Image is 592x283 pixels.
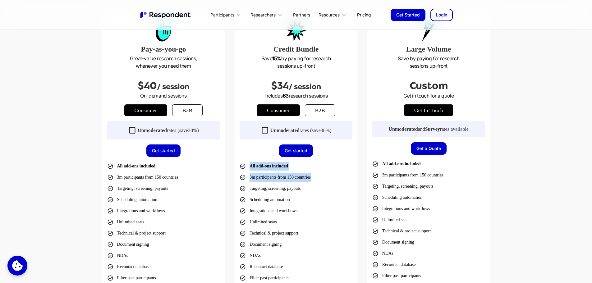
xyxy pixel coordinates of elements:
[372,238,414,247] li: Document signing
[250,164,288,168] strong: All add-ons included
[352,7,376,22] a: Pricing
[272,55,281,62] strong: 15%
[140,11,192,19] a: home
[411,142,447,155] a: Get a Quote
[240,218,277,226] li: Unlimited seats
[138,80,157,91] span: $40
[124,104,167,116] a: Consumer
[430,9,453,21] a: Login
[425,126,440,132] strong: Survey
[240,207,297,215] li: Integrations and workflows
[382,162,421,166] strong: All add-ons included
[107,262,151,271] li: Recontact database
[240,240,282,249] li: Document signing
[389,126,469,132] div: and rates available
[372,204,430,213] li: Integrations and workflows
[107,218,145,226] li: Unlimited seats
[240,92,352,99] p: Includes
[107,251,128,260] li: NDAs
[240,195,290,204] li: Scheduling automation
[107,184,168,193] li: Targeting, screening, payouts
[240,173,311,182] li: 3m participants from 150 countries
[372,43,485,55] h3: Large Volume
[372,249,393,258] li: NDAs
[372,216,410,224] li: Unlimited seats
[372,55,485,70] p: Save by paying for research sessions up-front
[315,7,352,22] div: Resources
[372,171,443,180] li: 3m participants from 150 countries
[207,7,247,22] div: Participants
[240,43,352,55] h3: Credit Bundle
[188,128,197,133] span: 38%
[271,80,289,91] span: $34
[391,9,425,21] a: Get Started
[372,227,431,235] li: Technical & project support
[240,262,283,271] li: Recontact database
[372,260,416,269] li: Recontact database
[270,128,300,133] strong: Unmoderated
[117,164,156,168] strong: All add-ons included
[247,7,288,22] div: Researchers
[372,272,421,280] li: Filter past participants
[372,92,485,99] p: Get in touch for a quote
[107,55,220,70] p: Great-value research sessions, whenever you need them
[389,126,418,132] strong: Unmoderated
[321,128,330,133] span: 38%
[107,173,178,182] li: 3m participants from 150 countries
[140,11,192,19] img: Untitled UI logotext
[372,193,422,202] li: Scheduling automation
[172,104,203,116] a: b2b
[289,93,328,99] span: research sessions
[107,92,220,99] p: On-demand sessions
[319,12,340,18] div: Resources
[279,144,313,157] a: Get started
[257,104,300,116] a: Consumer
[288,7,315,22] a: Partners
[240,229,298,238] li: Technical & project support
[372,182,433,191] li: Targeting, screening, payouts
[146,144,181,157] a: Get started
[107,274,156,282] li: Filter past participants
[138,127,199,134] div: rates (save )
[404,104,453,116] a: get in touch
[157,82,189,91] span: / session
[138,128,167,133] strong: Unmoderated
[240,184,301,193] li: Targeting, screening, payouts
[289,82,321,91] span: / session
[240,251,261,260] li: NDAs
[410,80,448,91] span: Custom
[283,93,289,99] span: 63
[305,104,335,116] a: b2b
[107,43,220,55] h3: Pay-as-you-go
[107,229,166,238] li: Technical & project support
[250,12,276,18] div: Researchers
[107,207,165,215] li: Integrations and workflows
[270,127,332,134] div: rates (save )
[107,195,157,204] li: Scheduling automation
[240,55,352,70] p: Save by paying for research sessions up-front
[240,274,288,282] li: Filter past participants
[210,12,234,18] div: Participants
[107,240,149,249] li: Document signing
